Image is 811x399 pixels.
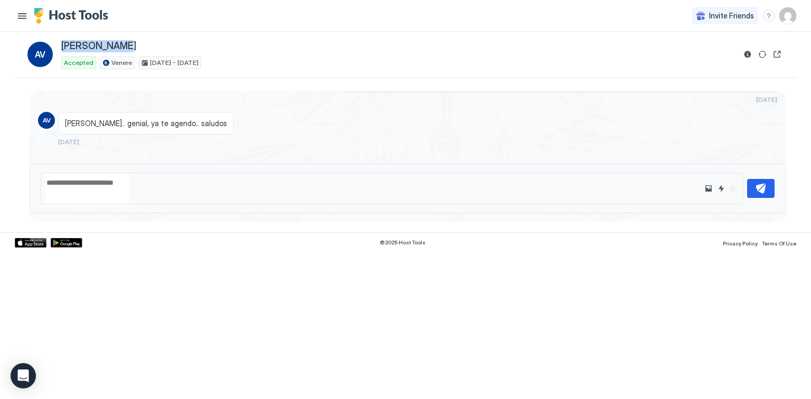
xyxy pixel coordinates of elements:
[779,7,796,24] div: User profile
[756,96,777,103] span: [DATE]
[741,48,754,61] button: Reservation information
[723,237,758,248] a: Privacy Policy
[762,240,796,246] span: Terms Of Use
[11,363,36,388] div: Open Intercom Messenger
[762,9,775,22] div: menu
[709,11,754,21] span: Invite Friends
[64,58,93,68] span: Accepted
[723,240,758,246] span: Privacy Policy
[34,8,113,24] a: Host Tools Logo
[43,116,51,125] span: AV
[771,48,784,61] button: Open reservation
[762,237,796,248] a: Terms Of Use
[15,8,30,23] button: Menu
[61,40,136,52] span: [PERSON_NAME]
[35,48,45,61] span: AV
[715,182,728,195] button: Quick reply
[51,238,82,248] a: Google Play Store
[65,119,227,128] span: [PERSON_NAME].. genial, ya te agendo.. saludos
[58,138,79,146] span: [DATE]
[111,58,132,68] span: Venere
[702,182,715,195] button: Upload image
[15,238,46,248] a: App Store
[756,48,769,61] button: Sync reservation
[380,239,426,246] span: © 2025 Host Tools
[150,58,199,68] span: [DATE] - [DATE]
